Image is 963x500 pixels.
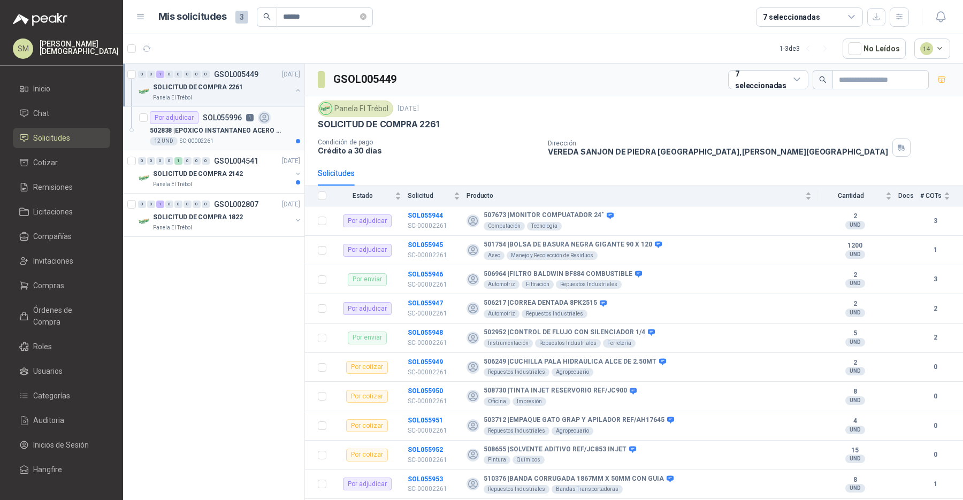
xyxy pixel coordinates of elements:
div: 1 [156,201,164,208]
button: No Leídos [843,39,906,59]
div: 0 [165,71,173,78]
span: Producto [467,192,803,199]
div: 1 [174,157,182,165]
span: Cotizar [33,157,58,168]
b: 0 [920,391,950,402]
p: [DATE] [282,156,300,166]
p: Crédito a 30 días [318,146,539,155]
div: 0 [174,71,182,78]
span: close-circle [360,13,366,20]
b: 0 [920,362,950,372]
div: 0 [174,201,182,208]
a: Inicios de Sesión [13,435,110,455]
a: Órdenes de Compra [13,300,110,332]
div: Repuestos Industriales [484,485,549,494]
span: 3 [235,11,248,24]
div: Repuestos Industriales [522,310,587,318]
div: 0 [184,201,192,208]
div: 0 [193,157,201,165]
div: Repuestos Industriales [535,339,601,348]
p: SOLICITUD DE COMPRA 2261 [318,119,439,130]
span: Hangfire [33,464,62,475]
b: 4 [818,417,892,426]
b: SOL055950 [408,387,443,395]
b: 0 [920,450,950,460]
b: SOL055948 [408,329,443,336]
p: GSOL005449 [214,71,258,78]
span: # COTs [920,192,942,199]
div: Agropecuario [552,368,593,376]
a: SOL055949 [408,358,443,366]
a: Auditoria [13,410,110,430]
div: 0 [138,71,146,78]
a: Por adjudicarSOL0559961502838 |EPOXICO INSTANTANEO ACERO ALLOY12 UNDSC-00002261 [123,107,304,150]
th: # COTs [920,186,963,206]
a: 0 0 1 0 0 0 0 0 GSOL002807[DATE] Company LogoSOLICITUD DE COMPRA 1822Panela El Trébol [138,198,302,232]
a: Invitaciones [13,251,110,271]
p: SOLICITUD DE COMPRA 2142 [153,169,243,179]
p: SC-00002261 [408,396,460,406]
span: Estado [333,192,393,199]
a: Solicitudes [13,128,110,148]
b: 5 [818,329,892,338]
a: Usuarios [13,361,110,381]
a: Inicio [13,79,110,99]
div: Bandas Transportadoras [552,485,623,494]
span: Auditoria [33,414,64,426]
p: Dirección [548,140,888,147]
div: Por cotizar [346,390,388,403]
a: Licitaciones [13,202,110,222]
b: 0 [920,421,950,431]
div: Químicos [513,456,545,464]
a: SOL055944 [408,212,443,219]
div: UND [845,426,865,434]
p: [DATE] [282,199,300,210]
div: Por adjudicar [343,478,392,490]
p: Panela El Trébol [153,94,192,102]
th: Cantidad [818,186,898,206]
b: 502952 | CONTROL DE FLUJO CON SILENCIADOR 1/4 [484,328,645,337]
b: 507673 | MONITOR COMPUATADOR 24" [484,211,604,220]
b: 1200 [818,242,892,250]
span: Solicitud [408,192,452,199]
a: SOL055946 [408,271,443,278]
b: 501754 | BOLSA DE BASURA NEGRA GIGANTE 90 X 120 [484,241,652,249]
div: UND [845,455,865,463]
div: 0 [165,157,173,165]
a: SOL055945 [408,241,443,249]
p: SOLICITUD DE COMPRA 1822 [153,212,243,222]
p: VEREDA SANJON DE PIEDRA [GEOGRAPHIC_DATA] , [PERSON_NAME][GEOGRAPHIC_DATA] [548,147,888,156]
div: UND [845,396,865,405]
div: 0 [202,71,210,78]
div: Automotriz [484,310,519,318]
span: Invitaciones [33,255,73,267]
b: 2 [920,304,950,314]
div: Solicitudes [318,167,355,179]
p: SC-00002261 [408,280,460,290]
div: Por adjudicar [343,302,392,315]
div: Automotriz [484,280,519,289]
div: Por cotizar [346,361,388,374]
div: Repuestos Industriales [484,427,549,435]
span: search [819,76,827,83]
span: Solicitudes [33,132,70,144]
b: 506249 | CUCHILLA PALA HIDRAULICA ALCE DE 2.50MT [484,358,656,366]
b: SOL055952 [408,446,443,453]
b: 1 [920,245,950,255]
div: Por cotizar [346,419,388,432]
a: 0 0 0 0 1 0 0 0 GSOL004541[DATE] Company LogoSOLICITUD DE COMPRA 2142Panela El Trébol [138,155,302,189]
p: Panela El Trébol [153,224,192,232]
button: 14 [914,39,951,59]
a: SOL055951 [408,417,443,424]
b: 15 [818,447,892,455]
span: Remisiones [33,181,73,193]
div: Impresión [513,397,546,406]
img: Company Logo [138,172,151,184]
div: 0 [184,71,192,78]
a: Categorías [13,386,110,406]
p: SC-00002261 [408,484,460,494]
span: Inicio [33,83,50,95]
p: SOL055996 [203,114,242,121]
span: close-circle [360,12,366,22]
